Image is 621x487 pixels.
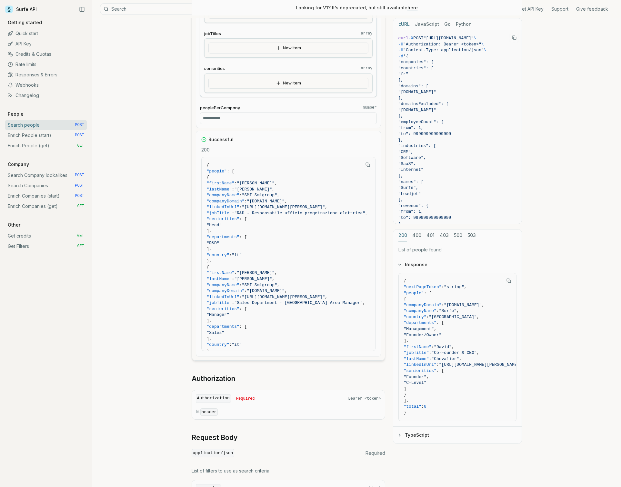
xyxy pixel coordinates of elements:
[551,6,568,12] a: Support
[207,288,245,293] span: "companyDomain"
[398,150,414,154] span: "CRM",
[5,59,87,70] a: Rate limits
[207,199,245,204] span: "companyDomain"
[456,308,459,313] span: ,
[75,183,84,188] span: POST
[277,283,280,287] span: ,
[247,199,285,204] span: "[DOMAIN_NAME]"
[363,300,365,305] span: ,
[207,258,212,263] span: },
[236,396,255,401] span: Required
[207,253,229,258] span: "country"
[5,5,37,14] a: Surfe API
[398,96,404,101] span: ],
[398,108,436,112] span: "[DOMAIN_NAME]"
[404,368,436,373] span: "seniorities"
[285,199,287,204] span: ,
[429,350,432,355] span: :
[404,279,406,284] span: {
[482,303,484,307] span: ,
[404,356,429,361] span: "lastName"
[196,394,231,403] code: Authorization
[398,90,436,94] span: "[DOMAIN_NAME]"
[398,185,418,190] span: "Surfe",
[207,211,232,216] span: "jobTitle"
[442,303,444,307] span: :
[404,350,429,355] span: "jobTitle"
[429,356,432,361] span: :
[232,187,235,192] span: :
[404,380,426,385] span: "C-Level"
[77,244,84,249] span: GET
[398,72,408,76] span: "fr"
[429,315,477,319] span: "[GEOGRAPHIC_DATA]"
[398,66,434,71] span: "countries": [
[393,427,522,443] button: TypeScript
[398,161,416,166] span: "SaaS",
[398,48,404,53] span: -H
[5,161,32,168] p: Company
[404,297,406,301] span: {
[245,288,247,293] span: :
[408,36,414,41] span: -X
[77,5,87,14] button: Collapse Sidebar
[424,36,474,41] span: "[URL][DOMAIN_NAME]"
[404,404,422,409] span: "total"
[398,221,401,226] span: }
[5,201,87,211] a: Enrich Companies (get) GET
[436,362,439,367] span: :
[404,320,436,325] span: "departments"
[504,276,514,286] button: Copy Text
[5,170,87,180] a: Search Company lookalikes POST
[227,169,234,174] span: : [
[5,231,87,241] a: Get credits GET
[444,18,451,30] button: Go
[207,187,232,192] span: "lastName"
[398,113,404,118] span: ],
[424,404,426,409] span: 0
[484,48,486,53] span: \
[207,217,239,221] span: "seniorities"
[325,295,327,299] span: ,
[239,193,242,198] span: :
[207,277,232,281] span: "lastName"
[234,211,365,216] span: "R&D - Responsabile ufficio progettazione elettrica"
[431,356,459,361] span: "Chevalier"
[232,342,242,347] span: "it"
[207,163,209,168] span: {
[393,256,522,273] button: Response
[398,18,410,30] button: cURL
[434,326,436,331] span: ,
[398,203,429,208] span: "revenue": {
[77,143,84,148] span: GET
[207,348,212,353] span: },
[277,193,280,198] span: ,
[431,345,434,349] span: :
[272,277,275,281] span: ,
[5,222,23,228] p: Other
[207,223,222,228] span: "Head"
[100,3,261,15] button: Search⌘K
[242,295,325,299] span: "[URL][DOMAIN_NAME][PERSON_NAME]"
[207,307,239,311] span: "seniorities"
[237,270,275,275] span: "[PERSON_NAME]"
[5,90,87,101] a: Changelog
[208,43,368,54] button: New Item
[75,133,84,138] span: POST
[398,131,451,136] span: "to": 999999999999999
[404,338,409,343] span: ],
[436,320,444,325] span: : [
[404,398,409,403] span: ],
[192,433,237,442] a: Request Body
[398,229,407,241] button: 200
[234,277,272,281] span: "[PERSON_NAME]"
[361,66,372,71] code: array
[207,336,212,341] span: ],
[440,229,449,241] button: 403
[77,204,84,209] span: GET
[509,33,519,43] button: Copy Text
[421,404,424,409] span: :
[239,295,242,299] span: :
[239,324,247,329] span: : [
[459,356,462,361] span: ,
